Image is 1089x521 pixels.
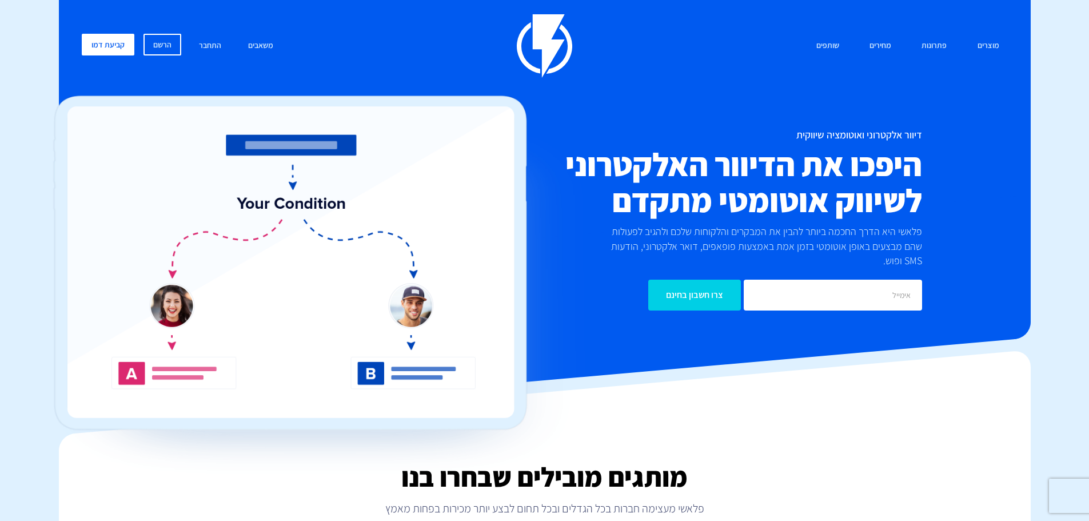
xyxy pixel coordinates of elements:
a: מוצרים [969,34,1008,58]
input: אימייל [744,280,922,311]
a: משאבים [240,34,282,58]
h1: דיוור אלקטרוני ואוטומציה שיווקית [476,129,922,141]
p: פלאשי מעצימה חברות בכל הגדלים ובכל תחום לבצע יותר מכירות בפחות מאמץ [59,500,1031,516]
a: הרשם [143,34,181,55]
a: התחבר [190,34,230,58]
h2: מותגים מובילים שבחרו בנו [59,462,1031,492]
a: קביעת דמו [82,34,134,55]
input: צרו חשבון בחינם [648,280,741,311]
a: מחירים [861,34,900,58]
a: פתרונות [913,34,955,58]
p: פלאשי היא הדרך החכמה ביותר להבין את המבקרים והלקוחות שלכם ולהגיב לפעולות שהם מבצעים באופן אוטומטי... [592,224,922,268]
a: שותפים [808,34,848,58]
h2: היפכו את הדיוור האלקטרוני לשיווק אוטומטי מתקדם [476,146,922,218]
